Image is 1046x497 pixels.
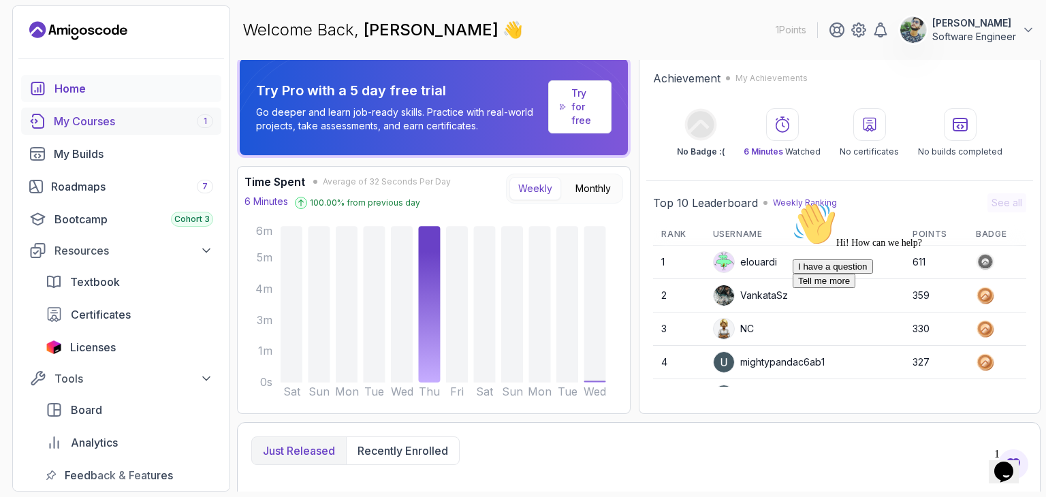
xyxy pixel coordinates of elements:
[51,178,213,195] div: Roadmaps
[258,345,272,358] tspan: 1m
[204,116,207,127] span: 1
[21,173,221,200] a: roadmaps
[5,41,135,51] span: Hi! How can we help?
[54,80,213,97] div: Home
[548,80,612,133] a: Try for free
[54,370,213,387] div: Tools
[37,334,221,361] a: licenses
[987,193,1026,212] button: See all
[71,434,118,451] span: Analytics
[29,20,127,42] a: Landing page
[71,306,131,323] span: Certificates
[71,402,102,418] span: Board
[260,376,272,389] tspan: 0s
[502,385,523,398] tspan: Sun
[900,16,1035,44] button: user profile image[PERSON_NAME]Software Engineer
[54,242,213,259] div: Resources
[257,314,272,327] tspan: 3m
[653,379,704,413] td: 5
[773,197,837,208] p: Weekly Ranking
[244,174,305,190] h3: Time Spent
[558,385,577,398] tspan: Tue
[932,30,1016,44] p: Software Engineer
[202,181,208,192] span: 7
[705,223,905,246] th: Username
[5,63,86,77] button: I have a question
[37,396,221,423] a: board
[744,146,821,157] p: Watched
[713,251,777,273] div: elouardi
[244,195,288,208] p: 6 Minutes
[256,106,543,133] p: Go deeper and learn job-ready skills. Practice with real-world projects, take assessments, and ea...
[714,319,734,339] img: user profile image
[310,197,420,208] p: 100.00 % from previous day
[21,140,221,167] a: builds
[653,312,704,346] td: 3
[256,225,272,238] tspan: 6m
[509,177,561,200] button: Weekly
[713,318,754,340] div: NC
[713,385,790,406] div: Apply5489
[476,385,494,398] tspan: Sat
[900,17,926,43] img: user profile image
[335,385,359,398] tspan: Mon
[714,352,734,372] img: user profile image
[5,77,68,91] button: Tell me more
[21,108,221,135] a: courses
[323,176,451,187] span: Average of 32 Seconds Per Day
[174,214,210,225] span: Cohort 3
[54,211,213,227] div: Bootcamp
[653,70,720,86] h2: Achievement
[70,274,120,290] span: Textbook
[503,19,524,42] span: 👋
[257,251,272,264] tspan: 5m
[21,238,221,263] button: Resources
[840,146,899,157] p: No certificates
[714,385,734,406] img: user profile image
[37,429,221,456] a: analytics
[653,246,704,279] td: 1
[256,81,543,100] p: Try Pro with a 5 day free trial
[46,340,62,354] img: jetbrains icon
[653,195,758,211] h2: Top 10 Leaderboard
[242,19,523,41] p: Welcome Back,
[346,437,459,464] button: Recently enrolled
[918,146,1002,157] p: No builds completed
[5,5,251,91] div: 👋Hi! How can we help?I have a questionTell me more
[255,283,272,295] tspan: 4m
[584,385,607,398] tspan: Wed
[571,86,600,127] a: Try for free
[391,385,413,398] tspan: Wed
[713,351,825,373] div: mightypandac6ab1
[283,385,301,398] tspan: Sat
[714,252,734,272] img: default monster avatar
[37,268,221,295] a: textbook
[5,5,49,49] img: :wave:
[653,279,704,312] td: 2
[713,285,788,306] div: VankataSz
[787,197,1032,436] iframe: chat widget
[364,385,384,398] tspan: Tue
[21,366,221,391] button: Tools
[252,437,346,464] button: Just released
[37,301,221,328] a: certificates
[37,462,221,489] a: feedback
[70,339,116,355] span: Licenses
[54,113,213,129] div: My Courses
[308,385,330,398] tspan: Sun
[450,385,464,398] tspan: Fri
[358,443,448,459] p: Recently enrolled
[21,75,221,102] a: home
[54,146,213,162] div: My Builds
[567,177,620,200] button: Monthly
[735,73,808,84] p: My Achievements
[65,467,173,483] span: Feedback & Features
[989,443,1032,483] iframe: chat widget
[528,385,552,398] tspan: Mon
[263,443,335,459] p: Just released
[776,23,806,37] p: 1 Points
[653,223,704,246] th: Rank
[677,146,725,157] p: No Badge :(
